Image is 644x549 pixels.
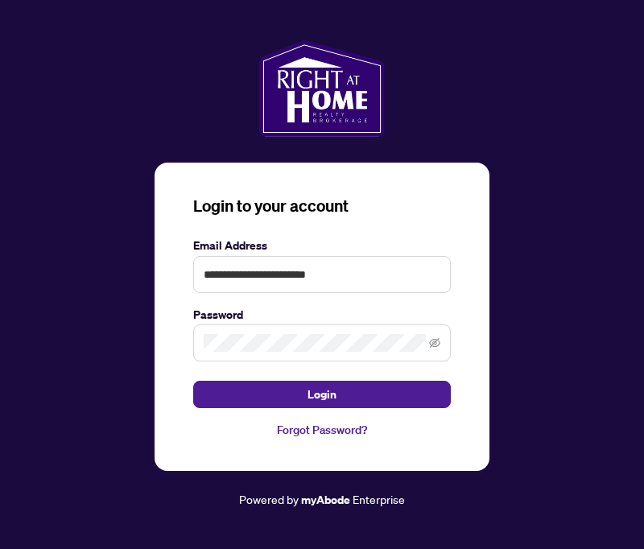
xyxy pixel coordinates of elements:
[239,492,299,506] span: Powered by
[353,492,405,506] span: Enterprise
[193,421,451,439] a: Forgot Password?
[308,382,336,407] span: Login
[193,306,451,324] label: Password
[193,237,451,254] label: Email Address
[301,491,350,509] a: myAbode
[193,195,451,217] h3: Login to your account
[193,381,451,408] button: Login
[259,40,384,137] img: ma-logo
[429,337,440,349] span: eye-invisible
